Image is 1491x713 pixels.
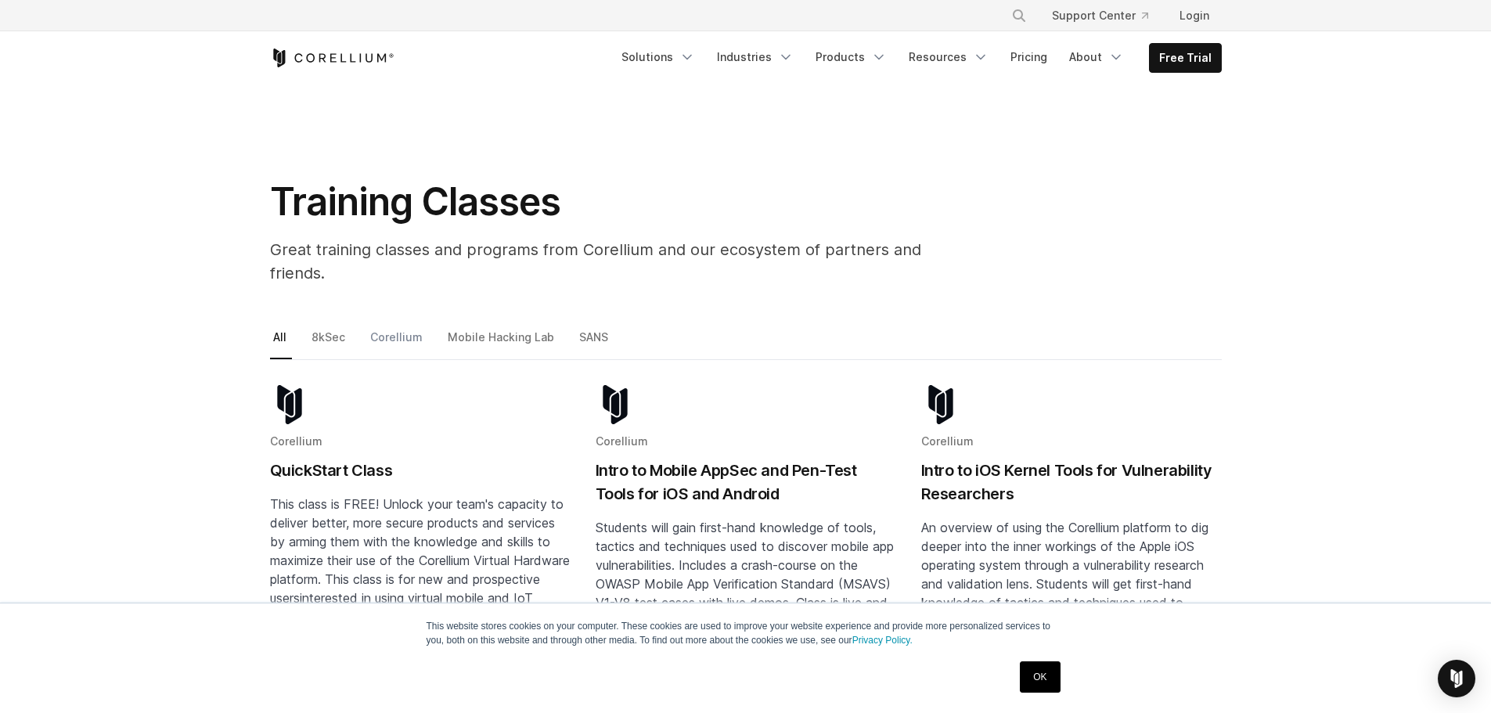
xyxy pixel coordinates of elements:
h2: QuickStart Class [270,459,571,482]
h2: Intro to Mobile AppSec and Pen-Test Tools for iOS and Android [596,459,896,506]
a: SANS [576,327,614,360]
span: This class is FREE! Unlock your team's capacity to deliver better, more secure products and servi... [270,496,570,606]
span: Corellium [270,434,322,448]
img: corellium-logo-icon-dark [270,385,309,424]
a: Support Center [1039,2,1161,30]
button: Search [1005,2,1033,30]
a: Privacy Policy. [852,635,913,646]
span: Corellium [921,434,974,448]
img: corellium-logo-icon-dark [921,385,960,424]
a: Login [1167,2,1222,30]
a: Corellium Home [270,49,394,67]
a: Resources [899,43,998,71]
h2: Intro to iOS Kernel Tools for Vulnerability Researchers [921,459,1222,506]
a: Solutions [612,43,704,71]
a: OK [1020,661,1060,693]
a: All [270,327,292,360]
p: This website stores cookies on your computer. These cookies are used to improve your website expe... [427,619,1065,647]
span: An overview of using the Corellium platform to dig deeper into the inner workings of the Apple iO... [921,520,1209,667]
span: interested in using virtual mobile and IoT devices for their security, R&D, testing, and teaching... [270,590,533,643]
span: Corellium [596,434,648,448]
h1: Training Classes [270,178,974,225]
span: Students will gain first-hand knowledge of tools, tactics and techniques used to discover mobile ... [596,520,894,648]
a: Products [806,43,896,71]
img: corellium-logo-icon-dark [596,385,635,424]
div: Navigation Menu [612,43,1222,73]
a: About [1060,43,1133,71]
a: Mobile Hacking Lab [445,327,560,360]
div: Navigation Menu [992,2,1222,30]
p: Great training classes and programs from Corellium and our ecosystem of partners and friends. [270,238,974,285]
a: Pricing [1001,43,1057,71]
a: 8kSec [308,327,351,360]
a: Free Trial [1150,44,1221,72]
a: Corellium [367,327,428,360]
div: Open Intercom Messenger [1438,660,1475,697]
a: Industries [708,43,803,71]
